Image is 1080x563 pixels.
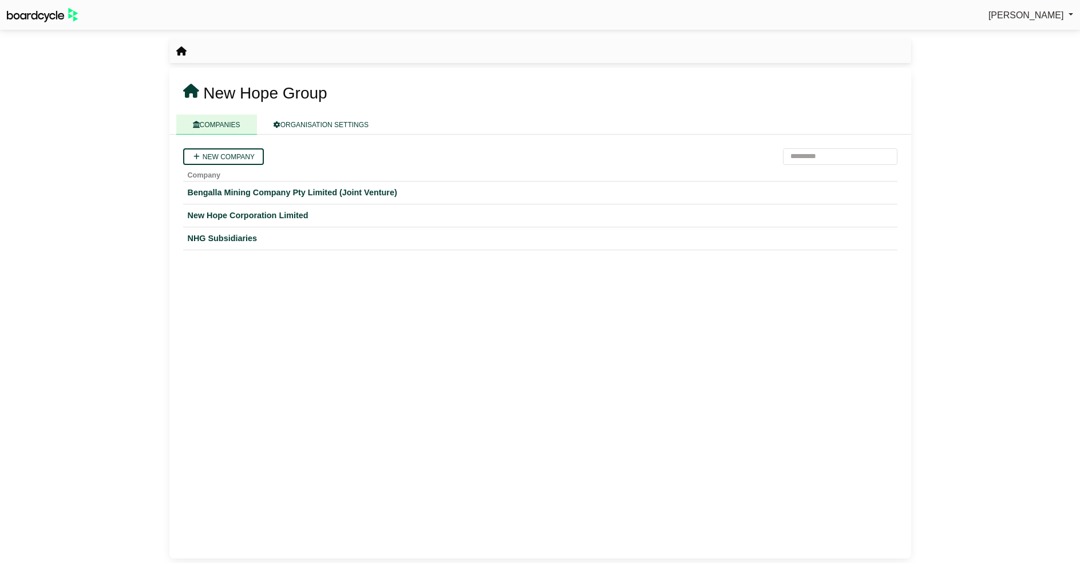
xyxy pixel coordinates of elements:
a: New company [183,148,264,165]
a: NHG Subsidiaries [188,232,893,245]
span: [PERSON_NAME] [988,10,1064,20]
th: Company [183,165,897,182]
span: New Hope Group [203,84,327,102]
img: BoardcycleBlackGreen-aaafeed430059cb809a45853b8cf6d952af9d84e6e89e1f1685b34bfd5cb7d64.svg [7,8,78,22]
a: Bengalla Mining Company Pty Limited (Joint Venture) [188,186,893,199]
a: New Hope Corporation Limited [188,209,893,222]
a: [PERSON_NAME] [988,8,1073,23]
a: ORGANISATION SETTINGS [257,115,385,135]
a: COMPANIES [176,115,257,135]
nav: breadcrumb [176,44,187,59]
